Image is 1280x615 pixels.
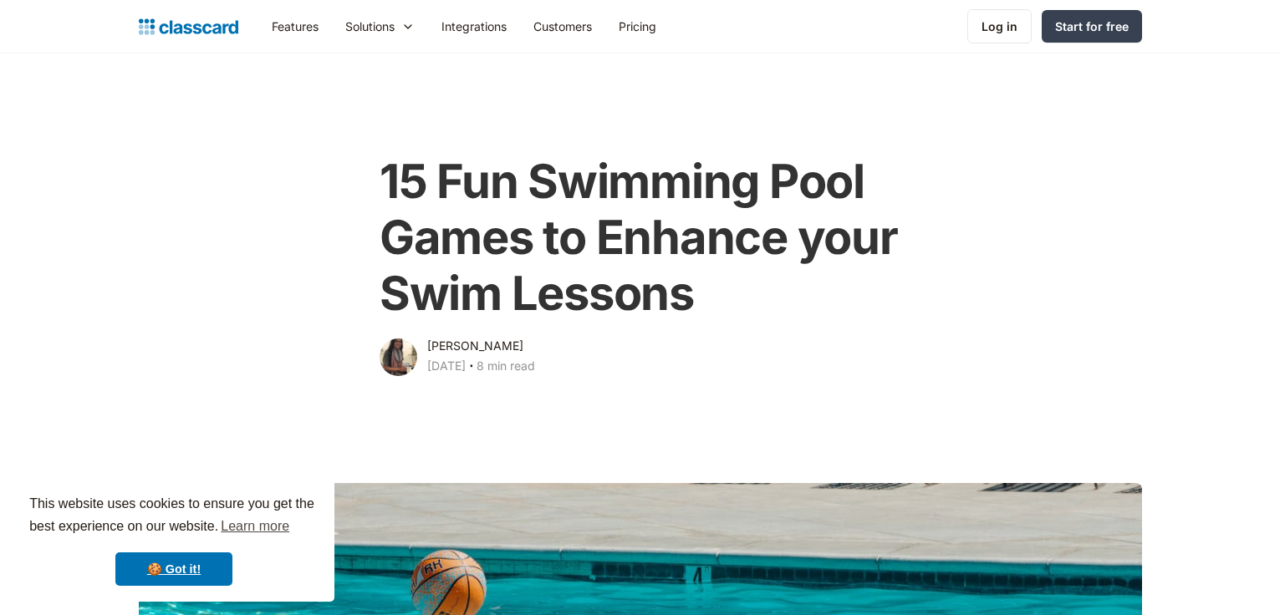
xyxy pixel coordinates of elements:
a: home [139,15,238,38]
div: ‧ [466,356,477,379]
img: linkedin-white sharing button [774,352,788,365]
div: [PERSON_NAME] [427,336,523,356]
h1: 15 Fun Swimming Pool Games to Enhance your Swim Lessons [380,154,900,323]
div: 8 min read [477,356,535,376]
a: Start for free [1042,10,1142,43]
img: pinterest-white sharing button [809,352,823,365]
span: This website uses cookies to ensure you get the best experience on our website. [29,494,319,539]
div: Solutions [345,18,395,35]
div: [DATE] [427,356,466,376]
div: Log in [982,18,1017,35]
a: dismiss cookie message [115,552,232,586]
div: Start for free [1055,18,1129,35]
div: Solutions [332,8,428,45]
img: email-white sharing button [880,352,893,365]
img: whatsapp-white sharing button [704,352,717,365]
a: Customers [520,8,605,45]
a: Pricing [605,8,670,45]
img: twitter-white sharing button [739,352,752,365]
a: Features [258,8,332,45]
div: cookieconsent [13,478,334,602]
img: facebook-white sharing button [844,352,858,365]
a: learn more about cookies [218,514,292,539]
a: Log in [967,9,1032,43]
a: Integrations [428,8,520,45]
